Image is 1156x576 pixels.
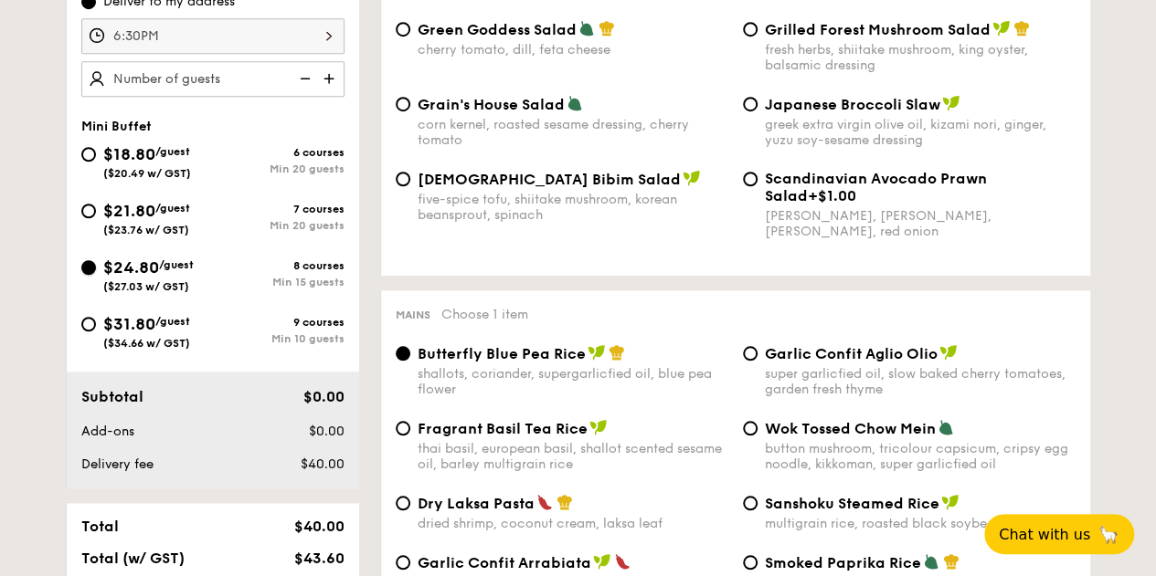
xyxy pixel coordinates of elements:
input: Fragrant Basil Tea Ricethai basil, european basil, shallot scented sesame oil, barley multigrain ... [396,421,410,435]
img: icon-vegetarian.fe4039eb.svg [923,553,939,570]
div: thai basil, european basil, shallot scented sesame oil, barley multigrain rice [418,441,728,472]
div: shallots, coriander, supergarlicfied oil, blue pea flower [418,366,728,397]
img: icon-vegetarian.fe4039eb.svg [578,20,595,37]
span: Mini Buffet [81,119,152,134]
input: Scandinavian Avocado Prawn Salad+$1.00[PERSON_NAME], [PERSON_NAME], [PERSON_NAME], red onion [743,172,758,186]
button: Chat with us🦙 [984,514,1134,554]
input: Dry Laksa Pastadried shrimp, coconut cream, laksa leaf [396,496,410,510]
span: ($34.66 w/ GST) [103,337,190,350]
span: Garlic Confit Arrabiata [418,554,591,571]
input: Event time [81,18,345,54]
span: /guest [159,258,194,271]
span: $0.00 [302,388,344,405]
img: icon-vegan.f8ff3823.svg [992,20,1011,37]
div: 7 courses [213,203,345,215]
span: $40.00 [293,518,344,535]
span: Total [81,518,119,535]
img: icon-chef-hat.a58ddaea.svg [609,344,625,361]
div: five-spice tofu, shiitake mushroom, korean beansprout, spinach [418,192,728,223]
span: $40.00 [300,456,344,472]
input: Smoked Paprika Riceturmeric baked rice, smokey sweet paprika, tri-colour capsicum [743,555,758,570]
span: Wok Tossed Chow Mein [765,420,936,437]
img: icon-vegan.f8ff3823.svg [589,419,608,435]
img: icon-vegetarian.fe4039eb.svg [567,95,583,111]
div: fresh herbs, shiitake mushroom, king oyster, balsamic dressing [765,42,1076,73]
img: icon-chef-hat.a58ddaea.svg [599,20,615,37]
span: Grilled Forest Mushroom Salad [765,21,991,38]
span: 🦙 [1098,524,1119,545]
div: button mushroom, tricolour capsicum, cripsy egg noodle, kikkoman, super garlicfied oil [765,441,1076,472]
div: greek extra virgin olive oil, kizami nori, ginger, yuzu soy-sesame dressing [765,117,1076,148]
div: 6 courses [213,146,345,159]
span: Choose 1 item [441,307,528,322]
input: Garlic Confit Arrabiatacherry tomato concasse, garlic-infused olive oil, chilli flakes [396,555,410,570]
input: Green Goddess Saladcherry tomato, dill, feta cheese [396,22,410,37]
span: Garlic Confit Aglio Olio [765,345,938,362]
span: Subtotal [81,388,143,405]
span: Total (w/ GST) [81,550,185,567]
img: icon-vegan.f8ff3823.svg [683,170,701,186]
input: Number of guests [81,61,345,97]
span: $31.80 [103,314,155,334]
span: Japanese Broccoli Slaw [765,96,940,113]
img: icon-vegetarian.fe4039eb.svg [938,419,954,435]
input: Japanese Broccoli Slawgreek extra virgin olive oil, kizami nori, ginger, yuzu soy-sesame dressing [743,97,758,111]
div: dried shrimp, coconut cream, laksa leaf [418,516,728,531]
img: icon-add.58712e84.svg [317,61,345,96]
span: ($27.03 w/ GST) [103,280,189,293]
span: Mains [396,309,430,321]
img: icon-vegan.f8ff3823.svg [941,494,960,510]
input: Grain's House Saladcorn kernel, roasted sesame dressing, cherry tomato [396,97,410,111]
span: Grain's House Salad [418,96,565,113]
span: ($23.76 w/ GST) [103,224,189,236]
input: Grilled Forest Mushroom Saladfresh herbs, shiitake mushroom, king oyster, balsamic dressing [743,22,758,37]
input: Butterfly Blue Pea Riceshallots, coriander, supergarlicfied oil, blue pea flower [396,346,410,361]
img: icon-vegan.f8ff3823.svg [588,344,606,361]
span: /guest [155,315,190,328]
div: super garlicfied oil, slow baked cherry tomatoes, garden fresh thyme [765,366,1076,397]
div: Min 20 guests [213,219,345,232]
span: $24.80 [103,257,159,278]
img: icon-reduce.1d2dbef1.svg [290,61,317,96]
img: icon-spicy.37a8142b.svg [536,494,553,510]
img: icon-vegan.f8ff3823.svg [593,553,611,570]
span: /guest [155,145,190,158]
div: Min 10 guests [213,332,345,345]
input: $24.80/guest($27.03 w/ GST)8 coursesMin 15 guests [81,260,96,275]
span: Chat with us [999,526,1090,543]
div: multigrain rice, roasted black soybean [765,516,1076,531]
span: $21.80 [103,201,155,221]
span: +$1.00 [808,187,856,204]
span: [DEMOGRAPHIC_DATA] Bibim Salad [418,171,681,188]
span: Fragrant Basil Tea Rice [418,420,588,437]
span: Add-ons [81,424,134,439]
img: icon-chef-hat.a58ddaea.svg [943,553,960,570]
span: Delivery fee [81,456,154,472]
span: Green Goddess Salad [418,21,577,38]
div: cherry tomato, dill, feta cheese [418,42,728,58]
span: Scandinavian Avocado Prawn Salad [765,170,987,204]
span: $43.60 [293,550,344,567]
span: Sanshoku Steamed Rice [765,495,939,512]
input: Garlic Confit Aglio Oliosuper garlicfied oil, slow baked cherry tomatoes, garden fresh thyme [743,346,758,361]
span: Dry Laksa Pasta [418,495,535,512]
img: icon-spicy.37a8142b.svg [614,553,631,570]
input: $31.80/guest($34.66 w/ GST)9 coursesMin 10 guests [81,317,96,331]
input: $21.80/guest($23.76 w/ GST)7 coursesMin 20 guests [81,204,96,218]
span: Butterfly Blue Pea Rice [418,345,586,362]
span: $18.80 [103,144,155,164]
img: icon-vegan.f8ff3823.svg [942,95,960,111]
div: [PERSON_NAME], [PERSON_NAME], [PERSON_NAME], red onion [765,208,1076,239]
img: icon-chef-hat.a58ddaea.svg [1013,20,1030,37]
div: Min 20 guests [213,162,345,175]
input: $18.80/guest($20.49 w/ GST)6 coursesMin 20 guests [81,147,96,162]
div: Min 15 guests [213,276,345,288]
img: icon-vegan.f8ff3823.svg [939,344,958,361]
input: [DEMOGRAPHIC_DATA] Bibim Saladfive-spice tofu, shiitake mushroom, korean beansprout, spinach [396,172,410,186]
div: 8 courses [213,259,345,272]
span: $0.00 [308,424,344,439]
span: /guest [155,202,190,215]
div: 9 courses [213,316,345,329]
span: Smoked Paprika Rice [765,554,921,571]
input: Sanshoku Steamed Ricemultigrain rice, roasted black soybean [743,496,758,510]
